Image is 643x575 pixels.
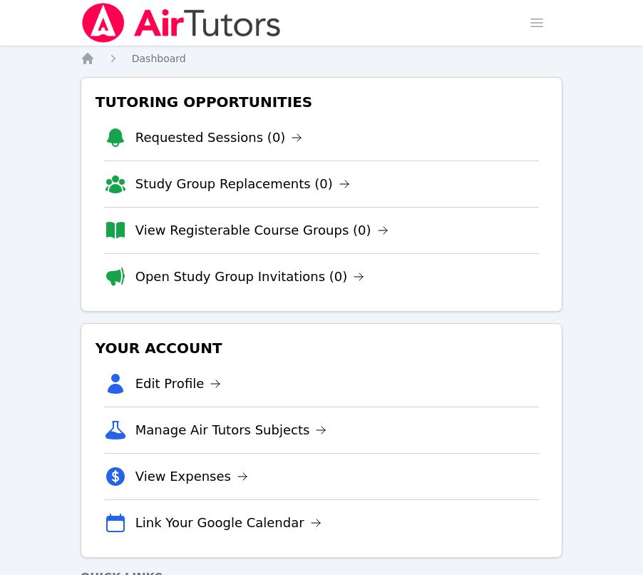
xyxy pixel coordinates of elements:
[135,374,222,394] a: Edit Profile
[81,3,282,43] img: Air Tutors
[135,513,321,533] a: Link Your Google Calendar
[135,267,365,287] a: Open Study Group Invitations (0)
[135,174,350,194] a: Study Group Replacements (0)
[135,420,327,440] a: Manage Air Tutors Subjects
[132,51,186,66] a: Dashboard
[132,53,186,64] span: Dashboard
[135,220,389,240] a: View Registerable Course Groups (0)
[135,128,303,148] a: Requested Sessions (0)
[135,467,248,487] a: View Expenses
[81,51,563,66] nav: Breadcrumb
[93,89,551,115] h3: Tutoring Opportunities
[93,335,551,361] h3: Your Account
